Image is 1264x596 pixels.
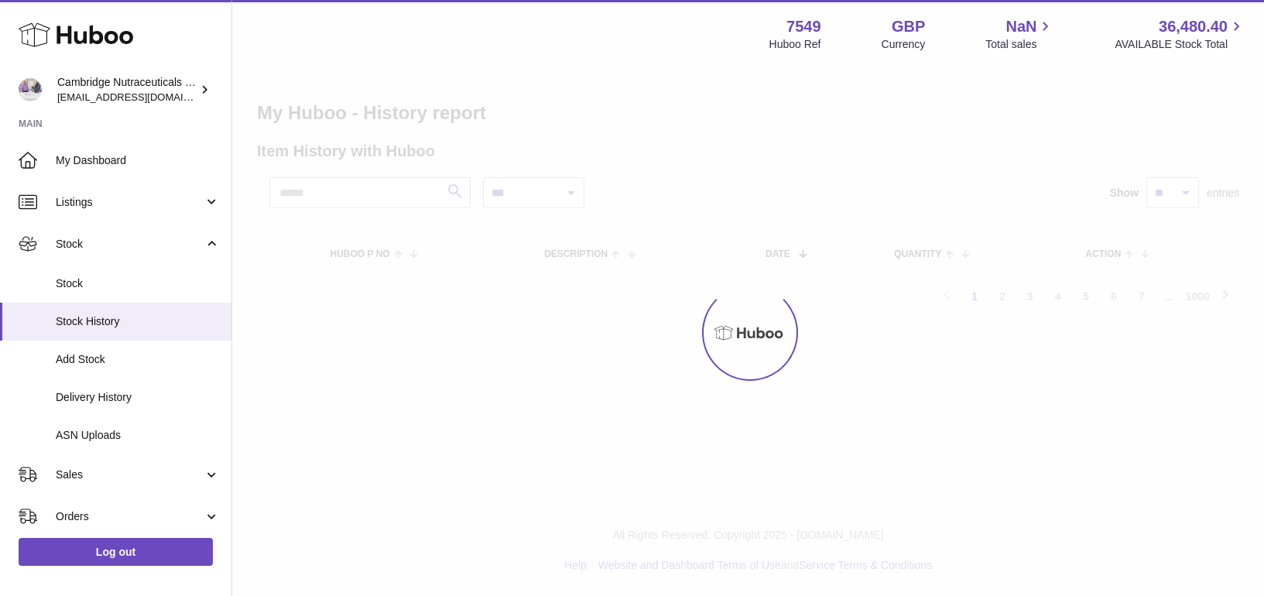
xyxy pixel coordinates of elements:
[769,37,821,52] div: Huboo Ref
[56,509,204,524] span: Orders
[56,468,204,482] span: Sales
[57,91,228,103] span: [EMAIL_ADDRESS][DOMAIN_NAME]
[57,75,197,104] div: Cambridge Nutraceuticals Ltd
[56,153,220,168] span: My Dashboard
[19,78,42,101] img: qvc@camnutra.com
[56,390,220,405] span: Delivery History
[1159,16,1228,37] span: 36,480.40
[892,16,925,37] strong: GBP
[56,276,220,291] span: Stock
[1115,37,1245,52] span: AVAILABLE Stock Total
[56,352,220,367] span: Add Stock
[786,16,821,37] strong: 7549
[1115,16,1245,52] a: 36,480.40 AVAILABLE Stock Total
[985,37,1054,52] span: Total sales
[56,195,204,210] span: Listings
[985,16,1054,52] a: NaN Total sales
[56,237,204,252] span: Stock
[19,538,213,566] a: Log out
[1005,16,1036,37] span: NaN
[56,428,220,443] span: ASN Uploads
[56,314,220,329] span: Stock History
[882,37,926,52] div: Currency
